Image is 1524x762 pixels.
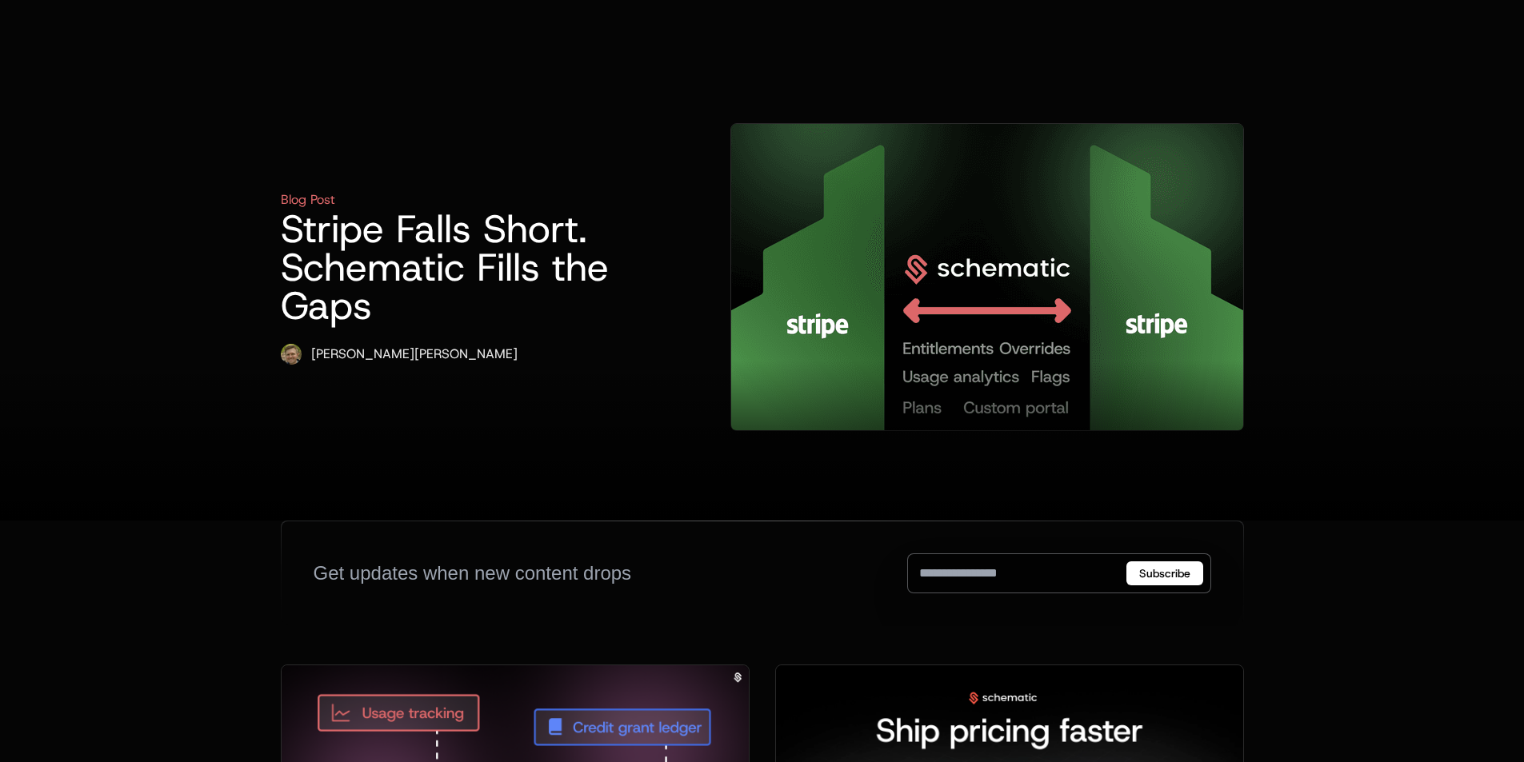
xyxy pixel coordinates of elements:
[281,344,302,365] img: Ryan Echternacht
[1126,561,1203,585] button: Subscribe
[314,561,632,586] div: Get updates when new content drops
[311,345,518,364] div: [PERSON_NAME] [PERSON_NAME]
[281,190,335,209] div: Blog Post
[281,209,628,325] h1: Stripe Falls Short. Schematic Fills the Gaps
[731,124,1243,430] img: Pillar - Stripe + Schematic
[281,123,1244,431] a: Blog PostStripe Falls Short. Schematic Fills the GapsRyan Echternacht[PERSON_NAME][PERSON_NAME]Pi...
